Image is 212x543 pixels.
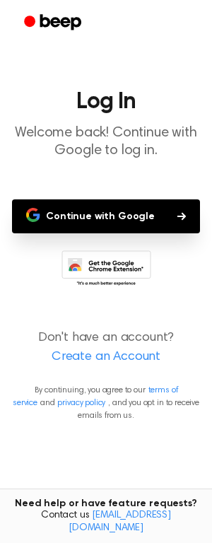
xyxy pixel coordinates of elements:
[11,90,201,113] h1: Log In
[8,510,204,535] span: Contact us
[11,384,201,422] p: By continuing, you agree to our and , and you opt in to receive emails from us.
[69,510,171,533] a: [EMAIL_ADDRESS][DOMAIN_NAME]
[14,348,198,367] a: Create an Account
[12,199,200,233] button: Continue with Google
[57,399,105,407] a: privacy policy
[14,9,94,37] a: Beep
[11,329,201,367] p: Don't have an account?
[11,124,201,160] p: Welcome back! Continue with Google to log in.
